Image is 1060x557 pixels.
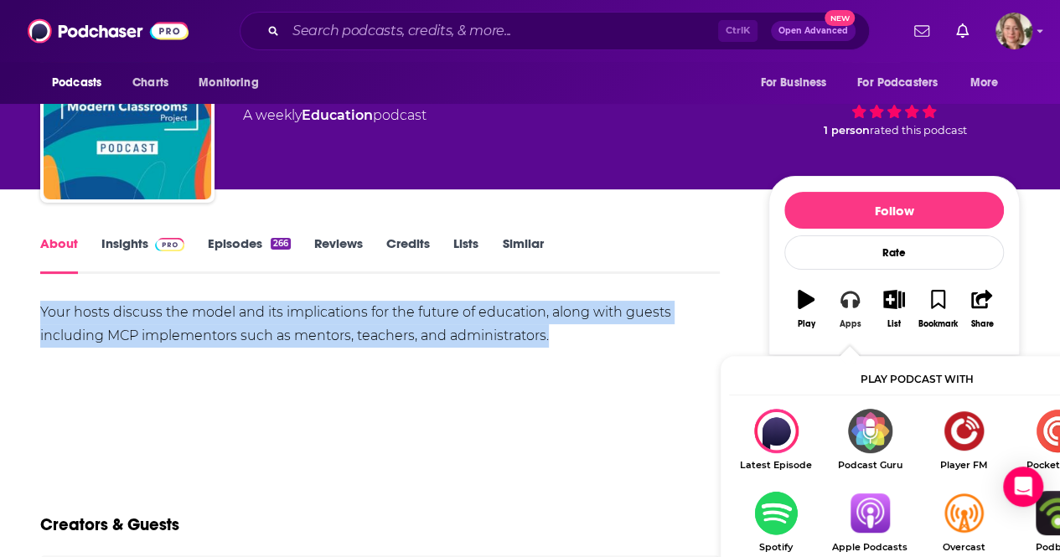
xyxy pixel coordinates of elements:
[917,491,1011,553] a: OvercastOvercast
[959,67,1020,99] button: open menu
[949,17,975,45] a: Show notifications dropdown
[40,67,123,99] button: open menu
[784,192,1004,229] button: Follow
[828,279,871,339] button: Apps
[386,235,430,274] a: Credits
[718,20,758,42] span: Ctrl K
[823,409,917,471] a: Podcast GuruPodcast Guru
[44,32,211,199] img: Modern Classrooms Project Podcast
[101,235,184,274] a: InsightsPodchaser Pro
[40,301,720,348] div: Your hosts discuss the model and its implications for the future of education, along with guests ...
[40,235,78,274] a: About
[887,319,901,329] div: List
[453,235,478,274] a: Lists
[917,409,1011,471] a: Player FMPlayer FM
[40,514,179,535] h2: Creators & Guests
[243,106,427,126] div: A weekly podcast
[187,67,280,99] button: open menu
[271,238,291,250] div: 266
[995,13,1032,49] button: Show profile menu
[52,71,101,95] span: Podcasts
[917,460,1011,471] span: Player FM
[208,235,291,274] a: Episodes266
[970,319,993,329] div: Share
[760,71,826,95] span: For Business
[286,18,718,44] input: Search podcasts, credits, & more...
[28,15,189,47] img: Podchaser - Follow, Share and Rate Podcasts
[302,107,373,123] a: Education
[155,238,184,251] img: Podchaser Pro
[240,12,870,50] div: Search podcasts, credits, & more...
[995,13,1032,49] img: User Profile
[798,319,815,329] div: Play
[872,279,916,339] button: List
[729,460,823,471] span: Latest Episode
[729,491,823,553] a: SpotifySpotify
[916,279,959,339] button: Bookmark
[823,542,917,553] span: Apple Podcasts
[778,27,848,35] span: Open Advanced
[823,491,917,553] a: Apple PodcastsApple Podcasts
[748,67,847,99] button: open menu
[840,319,861,329] div: Apps
[314,235,363,274] a: Reviews
[960,279,1004,339] button: Share
[907,17,936,45] a: Show notifications dropdown
[784,235,1004,270] div: Rate
[824,124,870,137] span: 1 person
[995,13,1032,49] span: Logged in as AriFortierPr
[825,10,855,26] span: New
[729,542,823,553] span: Spotify
[823,460,917,471] span: Podcast Guru
[122,67,178,99] a: Charts
[870,124,967,137] span: rated this podcast
[1003,467,1043,507] div: Open Intercom Messenger
[502,235,543,274] a: Similar
[846,67,962,99] button: open menu
[917,542,1011,553] span: Overcast
[729,409,823,471] div: Modern Classrooms Project Podcast on Latest Episode
[970,71,999,95] span: More
[132,71,168,95] span: Charts
[771,21,856,41] button: Open AdvancedNew
[857,71,938,95] span: For Podcasters
[784,279,828,339] button: Play
[199,71,258,95] span: Monitoring
[918,319,958,329] div: Bookmark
